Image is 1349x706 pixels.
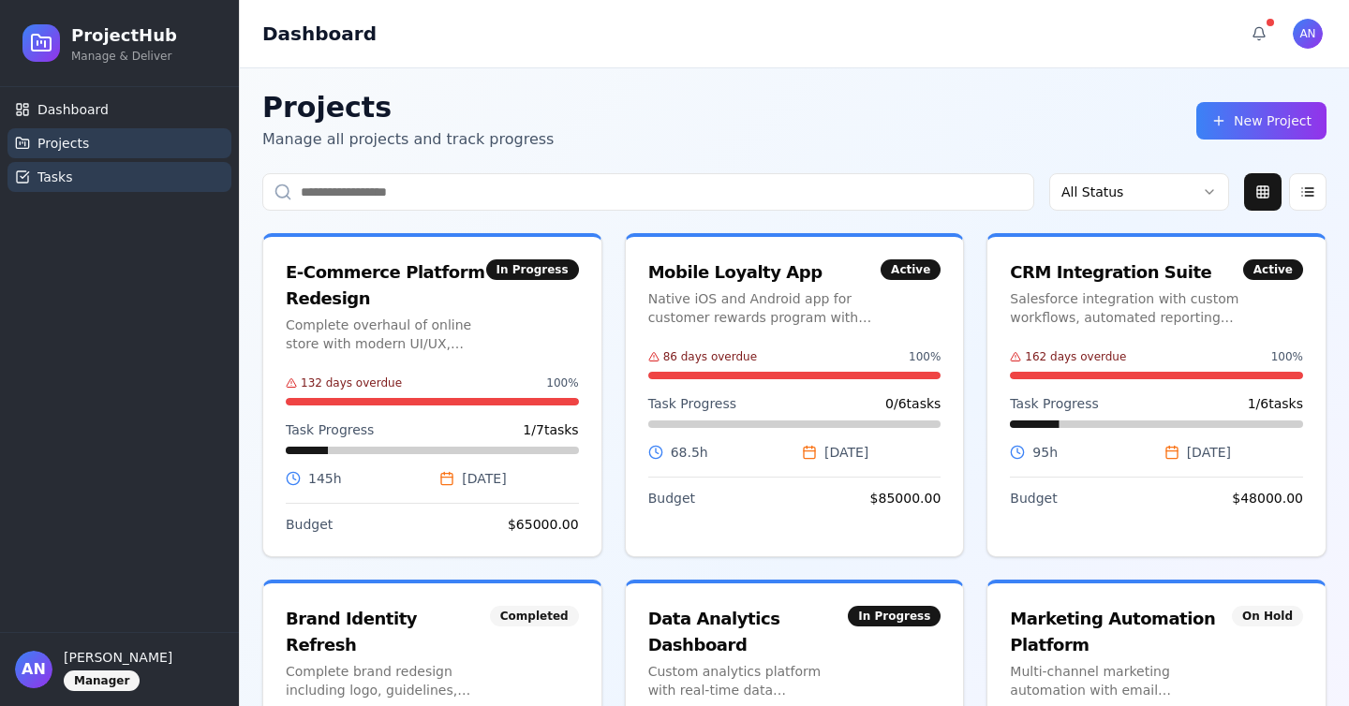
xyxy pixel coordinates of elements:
span: 145 h [308,469,342,488]
span: [DATE] [1187,443,1231,462]
span: Tasks [37,168,73,186]
span: Task Progress [286,420,374,439]
div: Salesforce integration with custom workflows, automated reporting dashboards, and email template ... [1010,289,1242,327]
span: 132 days overdue [301,375,402,390]
span: Budget [286,515,333,534]
div: Custom analytics platform with real-time data visualization, predictive modeling, and automated i... [648,662,849,699]
span: 1 / 6 tasks [1248,394,1303,413]
span: 100 % [546,375,578,390]
div: In Progress [486,259,579,280]
div: Mobile Loyalty App [648,259,881,286]
h2: ProjectHub [71,22,177,49]
span: Budget [648,489,695,507]
a: Projects [7,128,231,158]
div: Manager [64,670,140,691]
button: AN [1289,15,1327,52]
h1: Dashboard [262,21,377,47]
span: 95 h [1032,443,1058,462]
span: Projects [37,134,89,153]
span: 100 % [909,349,941,364]
div: On Hold [1232,606,1303,626]
p: Manage all projects and track progress [262,128,554,151]
span: 68.5 h [671,443,708,462]
div: In Progress [848,606,941,626]
span: Dashboard [37,100,109,119]
div: CRM Integration Suite [1010,259,1242,286]
span: AN [15,651,52,688]
p: Manage & Deliver [71,49,177,64]
div: Active [881,259,941,280]
span: 162 days overdue [1025,349,1126,364]
div: Native iOS and Android app for customer rewards program with push notifications, QR scanning, and... [648,289,881,327]
span: [DATE] [824,443,868,462]
span: [DATE] [462,469,506,488]
span: Task Progress [648,394,736,413]
div: Data Analytics Dashboard [648,606,849,658]
span: 1 / 7 tasks [523,420,578,439]
div: E-Commerce Platform Redesign [286,259,486,312]
span: $ 85000.00 [870,489,941,507]
div: Complete overhaul of online store with modern UI/UX, improved checkout flow, mobile optimization,... [286,316,486,353]
a: Dashboard [7,95,231,125]
span: AN [1293,19,1323,49]
span: Budget [1010,489,1057,507]
p: [PERSON_NAME] [64,648,224,667]
button: New Project [1196,102,1327,140]
div: Marketing Automation Platform [1010,606,1232,658]
h2: Projects [262,91,554,125]
div: Complete brand redesign including logo, guidelines, marketing materials, and digital assets [286,662,490,699]
div: Active [1243,259,1303,280]
span: 100 % [1271,349,1303,364]
div: Multi-channel marketing automation with email campaigns, social media scheduling, and analytics t... [1010,662,1232,699]
span: Task Progress [1010,394,1098,413]
div: Brand Identity Refresh [286,606,490,658]
span: 0 / 6 tasks [885,394,941,413]
span: $ 48000.00 [1232,489,1303,507]
span: $ 65000.00 [508,515,579,534]
span: 86 days overdue [663,349,757,364]
div: Completed [490,606,579,626]
a: Tasks [7,162,231,192]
